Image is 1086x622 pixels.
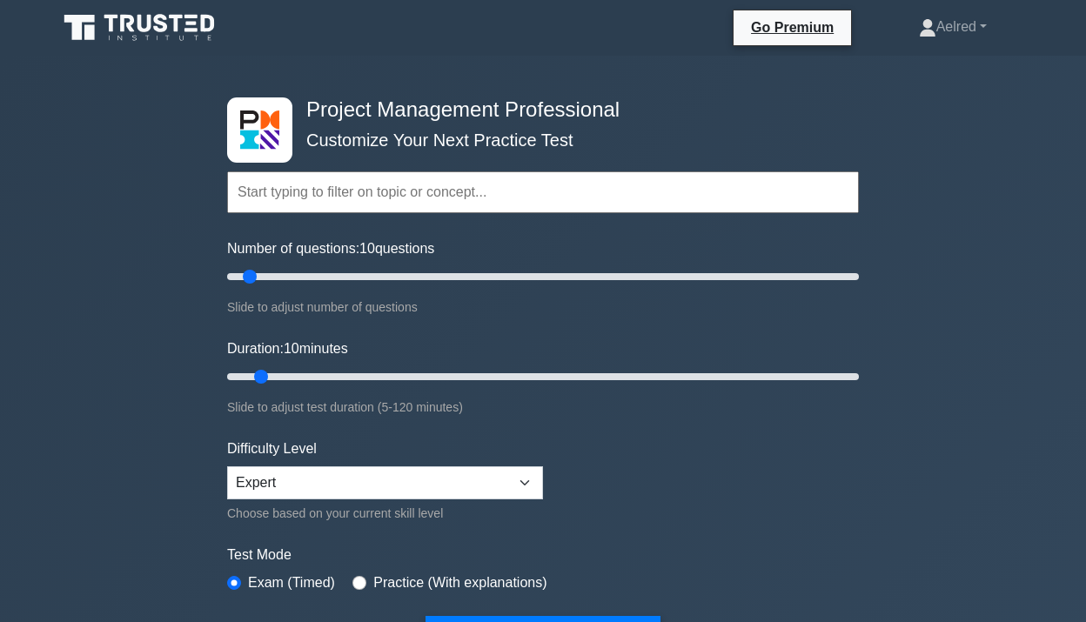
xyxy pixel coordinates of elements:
a: Go Premium [741,17,844,38]
label: Exam (Timed) [248,572,335,593]
div: Slide to adjust test duration (5-120 minutes) [227,397,859,418]
span: 10 [359,241,375,256]
label: Difficulty Level [227,438,317,459]
div: Slide to adjust number of questions [227,297,859,318]
label: Practice (With explanations) [373,572,546,593]
input: Start typing to filter on topic or concept... [227,171,859,213]
span: 10 [284,341,299,356]
a: Aelred [877,10,1029,44]
div: Choose based on your current skill level [227,503,543,524]
label: Test Mode [227,545,859,565]
label: Duration: minutes [227,338,348,359]
h4: Project Management Professional [299,97,774,123]
label: Number of questions: questions [227,238,434,259]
